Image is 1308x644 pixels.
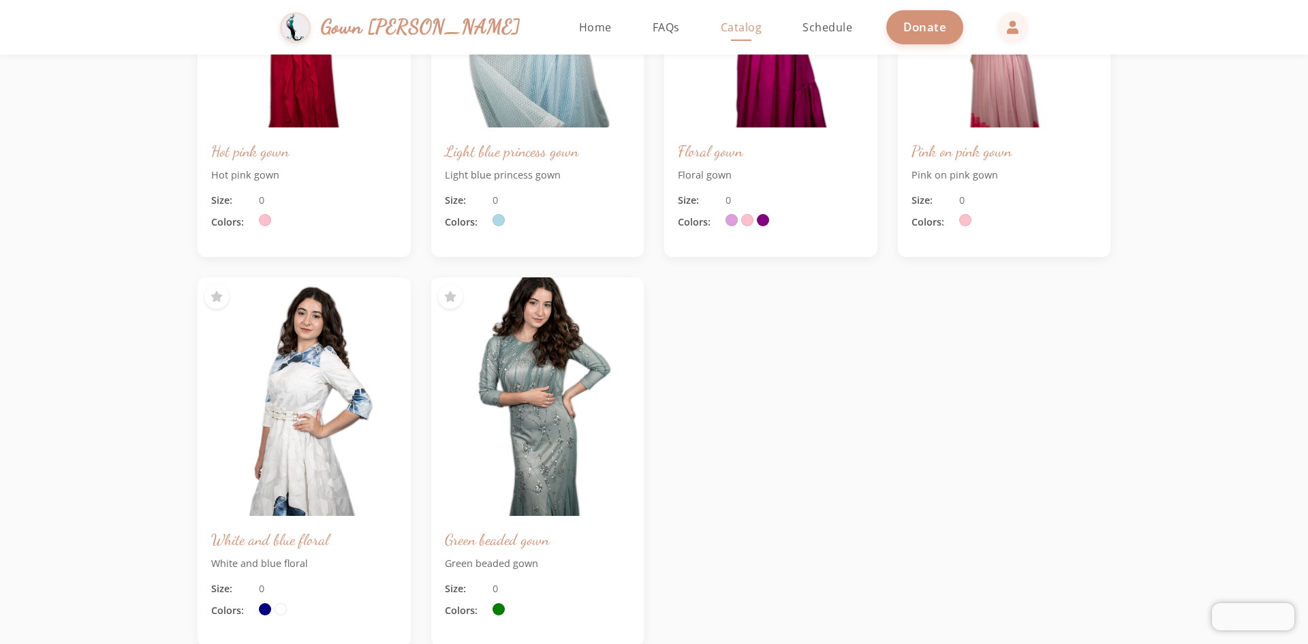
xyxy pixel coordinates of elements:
[259,581,264,596] span: 0
[445,603,486,618] span: Colors:
[211,215,252,230] span: Colors:
[445,141,631,161] h3: Light blue princess gown
[912,193,952,208] span: Size:
[211,556,397,571] p: White and blue floral
[445,215,486,230] span: Colors:
[445,581,486,596] span: Size:
[211,581,252,596] span: Size:
[211,603,252,618] span: Colors:
[211,141,397,161] h3: Hot pink gown
[321,12,520,42] span: Gown [PERSON_NAME]
[912,215,952,230] span: Colors:
[493,193,498,208] span: 0
[445,530,631,549] h3: Green beaded gown
[445,168,631,183] p: Light blue princess gown
[678,215,719,230] span: Colors:
[1212,603,1294,630] iframe: Chatra live chat
[903,19,946,35] span: Donate
[912,141,1097,161] h3: Pink on pink gown
[259,193,264,208] span: 0
[803,20,852,35] span: Schedule
[721,20,762,35] span: Catalog
[280,9,534,46] a: Gown [PERSON_NAME]
[211,168,397,183] p: Hot pink gown
[678,141,864,161] h3: Floral gown
[886,10,963,44] a: Donate
[431,277,644,516] img: Green beaded gown
[198,277,411,516] img: White and blue floral
[726,193,731,208] span: 0
[493,581,498,596] span: 0
[579,20,612,35] span: Home
[211,193,252,208] span: Size:
[678,193,719,208] span: Size:
[912,168,1097,183] p: Pink on pink gown
[653,20,680,35] span: FAQs
[678,168,864,183] p: Floral gown
[280,12,311,43] img: Gown Gmach Logo
[211,530,397,549] h3: White and blue floral
[445,556,631,571] p: Green beaded gown
[959,193,965,208] span: 0
[445,193,486,208] span: Size:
